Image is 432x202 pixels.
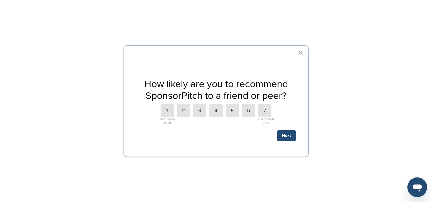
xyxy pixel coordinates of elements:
[407,177,427,197] iframe: Button to launch messaging window
[226,104,239,117] label: 5
[136,78,296,102] p: How likely are you to recommend SponsorPitch to a friend or peer?
[177,104,190,117] label: 2
[258,104,271,117] label: 7
[161,104,174,117] label: 1
[159,117,175,125] div: Not likely at all
[298,48,304,57] button: Close
[193,104,206,117] label: 3
[209,104,223,117] label: 4
[277,130,296,141] button: Next
[258,117,271,125] div: Extremely likely
[242,104,255,117] label: 6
